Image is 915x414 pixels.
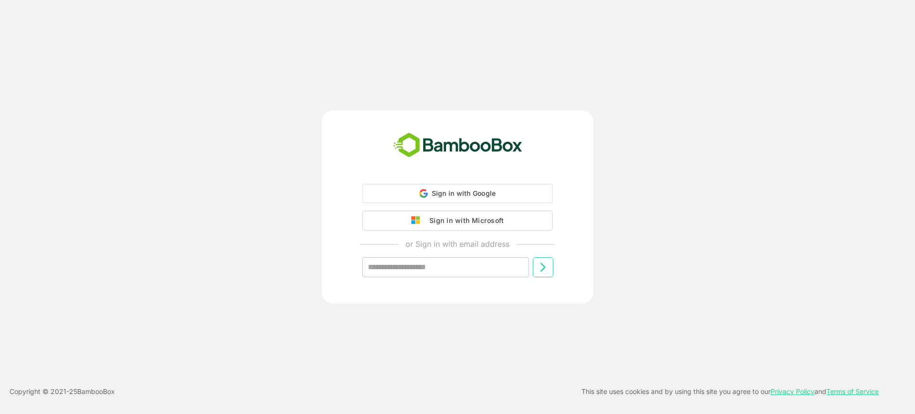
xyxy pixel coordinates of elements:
p: or Sign in with email address [406,238,509,250]
p: Copyright © 2021- 25 BambooBox [10,386,115,397]
img: bamboobox [388,130,528,161]
a: Terms of Service [826,387,879,395]
div: Sign in with Google [362,184,553,203]
a: Privacy Policy [771,387,814,395]
img: google [411,216,425,225]
div: Sign in with Microsoft [425,214,504,227]
button: Sign in with Microsoft [362,211,553,231]
span: Sign in with Google [432,189,496,197]
p: This site uses cookies and by using this site you agree to our and [581,386,879,397]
